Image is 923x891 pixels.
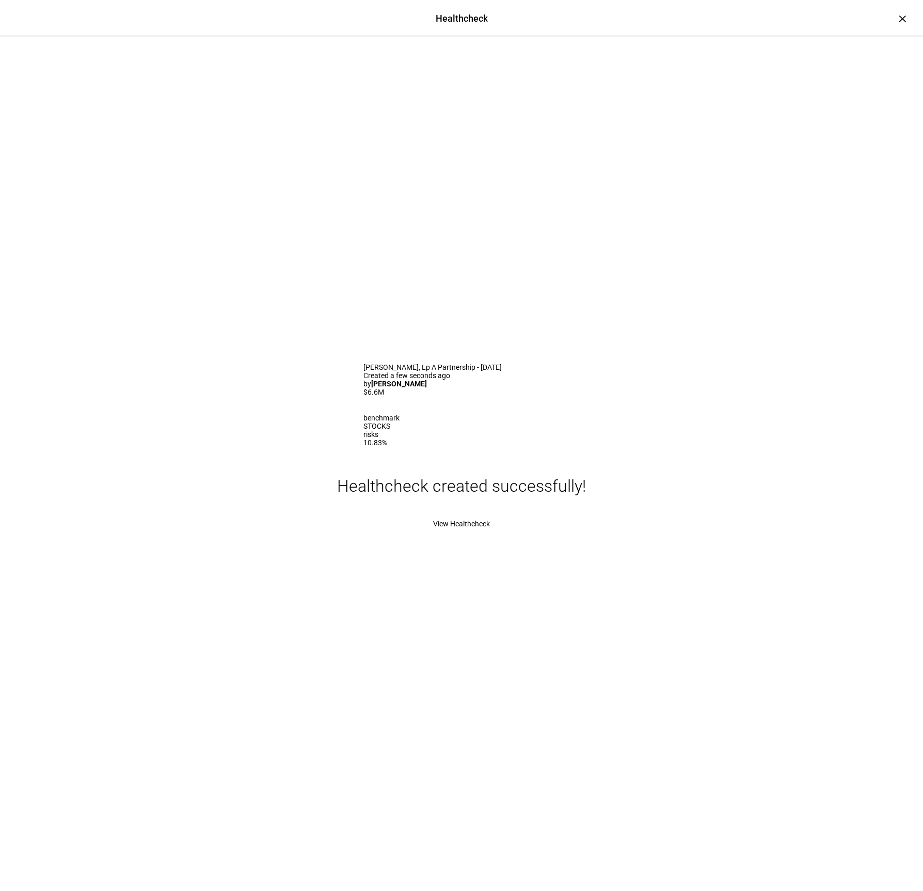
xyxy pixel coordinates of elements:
[363,414,400,422] span: benchmark
[436,12,488,25] div: Healthcheck
[363,388,560,396] div: $6.6M
[337,475,586,497] p: Healthcheck created successfully!
[363,422,390,430] span: STOCKS
[421,513,502,534] button: View Healthcheck
[363,380,560,388] div: by
[894,10,911,27] div: ×
[363,363,502,371] span: Umari Rrw, Lp A Partnership - October 14, 2025
[363,430,378,439] span: risks
[363,371,560,380] div: Created a few seconds ago
[371,380,427,388] b: [PERSON_NAME]
[433,520,490,528] span: View Healthcheck
[363,439,387,447] span: 10.83%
